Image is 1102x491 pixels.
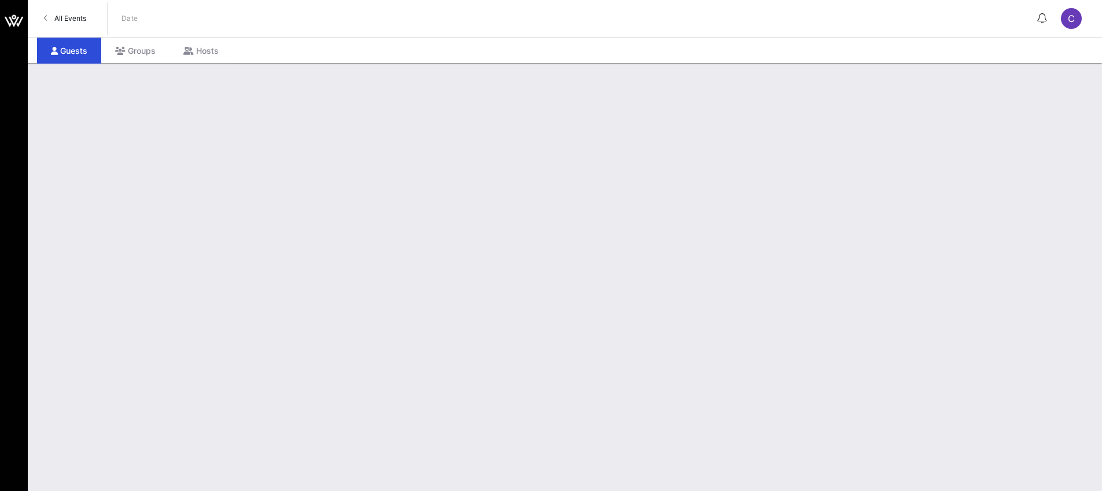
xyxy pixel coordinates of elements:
[1068,13,1075,24] span: C
[37,38,101,64] div: Guests
[101,38,169,64] div: Groups
[169,38,233,64] div: Hosts
[1061,8,1082,29] div: C
[54,14,86,23] span: All Events
[121,13,138,24] p: Date
[37,9,93,28] a: All Events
